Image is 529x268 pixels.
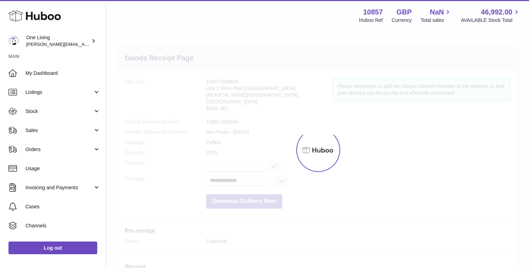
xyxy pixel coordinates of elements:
[25,222,100,229] span: Channels
[8,36,19,46] img: Jessica@oneliving.com
[25,184,93,191] span: Invoicing and Payments
[430,7,444,17] span: NaN
[461,7,521,24] a: 46,992.00 AVAILABLE Stock Total
[481,7,512,17] span: 46,992.00
[25,203,100,210] span: Cases
[8,242,97,254] a: Log out
[25,89,93,96] span: Listings
[25,127,93,134] span: Sales
[26,41,142,47] span: [PERSON_NAME][EMAIL_ADDRESS][DOMAIN_NAME]
[392,17,412,24] div: Currency
[420,17,452,24] span: Total sales
[359,17,383,24] div: Huboo Ref
[26,34,90,48] div: One Living
[25,108,93,115] span: Stock
[396,7,412,17] strong: GBP
[420,7,452,24] a: NaN Total sales
[25,146,93,153] span: Orders
[461,17,521,24] span: AVAILABLE Stock Total
[25,165,100,172] span: Usage
[25,70,100,77] span: My Dashboard
[363,7,383,17] strong: 10857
